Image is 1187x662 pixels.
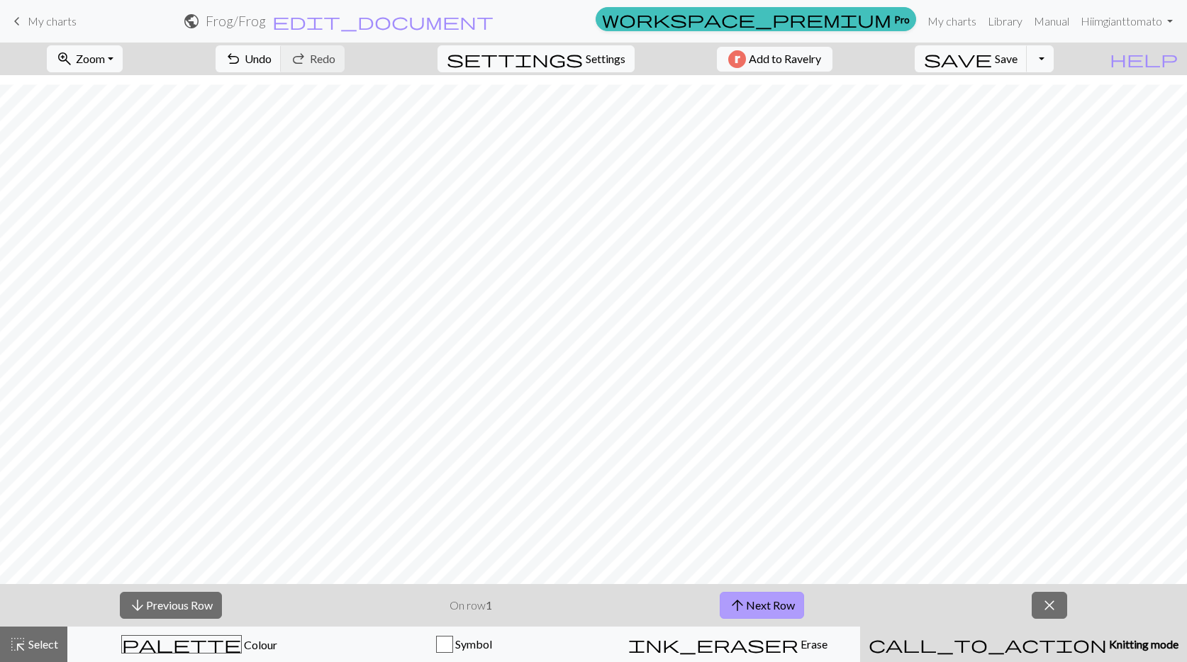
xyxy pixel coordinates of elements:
span: call_to_action [869,634,1107,654]
a: Library [982,7,1028,35]
i: Settings [447,50,583,67]
span: Erase [798,637,827,651]
span: close [1041,595,1058,615]
span: Zoom [76,52,105,65]
span: Colour [242,638,277,651]
button: Save [915,45,1027,72]
button: Undo [216,45,282,72]
span: public [183,11,200,31]
a: Hiimgianttomato [1075,7,1178,35]
span: edit_document [272,11,494,31]
p: On row [450,597,492,614]
span: help [1110,49,1178,69]
button: SettingsSettings [438,45,635,72]
button: Colour [67,627,332,662]
button: Erase [596,627,860,662]
span: settings [447,49,583,69]
button: Previous Row [120,592,222,619]
span: highlight_alt [9,634,26,654]
strong: 1 [486,598,492,612]
span: Symbol [453,637,492,651]
button: Knitting mode [860,627,1187,662]
span: arrow_upward [729,595,746,615]
span: keyboard_arrow_left [9,11,26,31]
a: My charts [922,7,982,35]
span: Undo [245,52,272,65]
span: Settings [586,50,625,67]
span: undo [225,49,242,69]
button: Symbol [332,627,596,662]
button: Next Row [720,592,804,619]
a: My charts [9,9,77,33]
span: My charts [28,14,77,28]
a: Pro [596,7,916,31]
span: Knitting mode [1107,637,1178,651]
span: arrow_downward [129,595,146,615]
span: zoom_in [56,49,73,69]
button: Add to Ravelry [717,47,832,72]
span: palette [122,634,241,654]
button: Zoom [47,45,123,72]
span: workspace_premium [602,9,891,29]
span: ink_eraser [628,634,798,654]
span: Select [26,637,58,651]
span: save [924,49,992,69]
span: Add to Ravelry [749,50,821,68]
span: Save [995,52,1018,65]
a: Manual [1028,7,1075,35]
h2: Frog / Frog [206,13,266,29]
img: Ravelry [728,50,746,68]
